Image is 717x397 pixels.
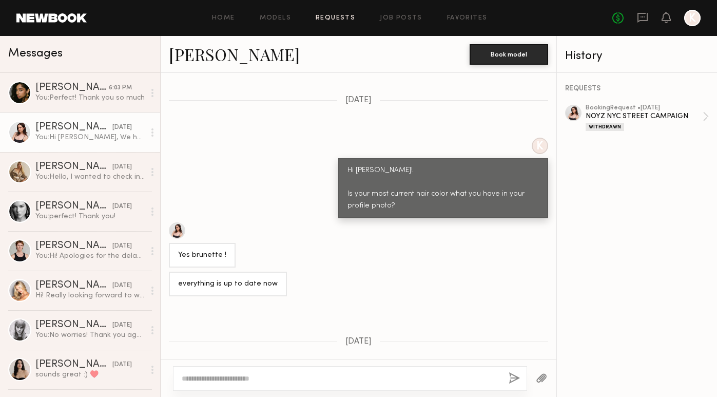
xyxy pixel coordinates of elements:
[169,43,300,65] a: [PERSON_NAME]
[112,241,132,251] div: [DATE]
[112,123,132,133] div: [DATE]
[345,337,372,346] span: [DATE]
[470,49,548,58] a: Book model
[112,162,132,172] div: [DATE]
[35,83,109,93] div: [PERSON_NAME]
[586,111,703,121] div: NOYZ NYC STREET CAMPAIGN
[112,320,132,330] div: [DATE]
[35,122,112,133] div: [PERSON_NAME]
[684,10,701,26] a: K
[35,370,145,380] div: sounds great :) ♥️
[109,83,132,93] div: 6:03 PM
[565,50,709,62] div: History
[112,202,132,212] div: [DATE]
[178,278,278,290] div: everything is up to date now
[345,96,372,105] span: [DATE]
[35,201,112,212] div: [PERSON_NAME]
[316,15,355,22] a: Requests
[35,330,145,340] div: You: No worries! Thank you again!
[380,15,422,22] a: Job Posts
[586,105,709,131] a: bookingRequest •[DATE]NOYZ NYC STREET CAMPAIGNWithdrawn
[112,360,132,370] div: [DATE]
[8,48,63,60] span: Messages
[35,320,112,330] div: [PERSON_NAME]
[35,360,112,370] div: [PERSON_NAME]
[112,281,132,291] div: [DATE]
[586,105,703,111] div: booking Request • [DATE]
[565,85,709,92] div: REQUESTS
[35,172,145,182] div: You: Hello, I wanted to check in and see if you are confirming [PERSON_NAME] for our shoot [DATE]...
[347,165,539,212] div: Hi [PERSON_NAME]! Is your most current hair color what you have in your profile photo?
[470,44,548,65] button: Book model
[212,15,235,22] a: Home
[35,241,112,251] div: [PERSON_NAME]
[35,251,145,261] div: You: Hi! Apologies for the delayed response. That is your call time and estimated wrap time.
[35,280,112,291] div: [PERSON_NAME]
[260,15,291,22] a: Models
[447,15,488,22] a: Favorites
[35,133,145,142] div: You: Hi [PERSON_NAME], We had to change booking times for this project and will need you to confi...
[35,291,145,300] div: Hi! Really looking forward to working together :) I wanted to confirm the wardrobe requirements s...
[35,93,145,103] div: You: Perfect! Thank you so much
[178,250,226,261] div: Yes brunette !
[35,162,112,172] div: [PERSON_NAME]
[35,212,145,221] div: You: perfect! Thank you!
[586,123,624,131] div: Withdrawn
